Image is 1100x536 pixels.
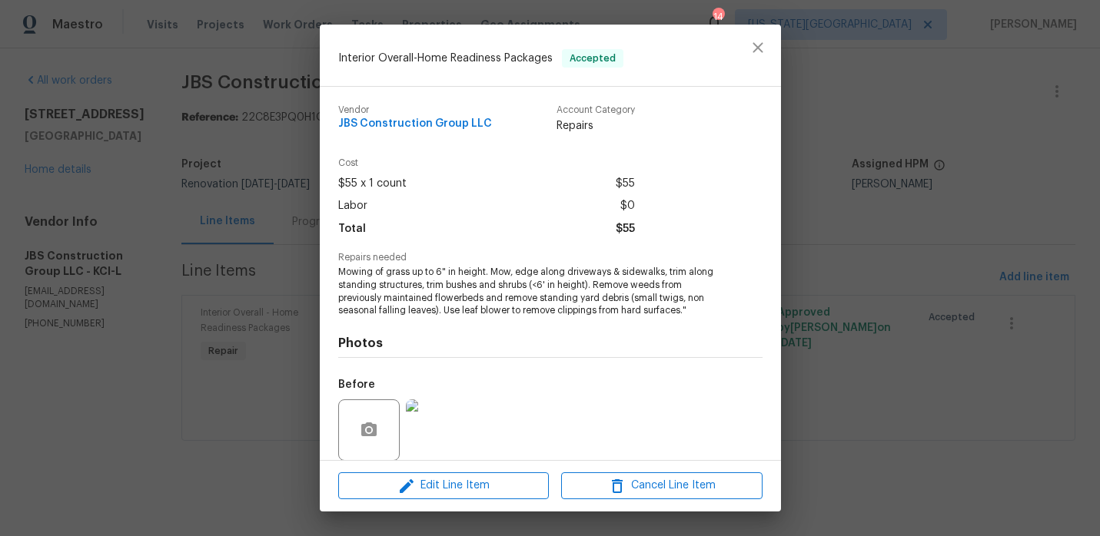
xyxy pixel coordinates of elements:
span: $55 [616,218,635,240]
span: Account Category [557,105,635,115]
span: JBS Construction Group LLC [338,118,492,130]
span: $0 [620,195,635,217]
span: $55 [616,173,635,195]
span: Labor [338,195,367,217]
button: Edit Line Item [338,472,549,499]
span: Edit Line Item [343,476,544,495]
span: Total [338,218,366,240]
h5: Before [338,379,375,390]
div: 14 [713,9,723,25]
button: close [739,29,776,66]
span: Repairs needed [338,253,763,263]
span: Cost [338,158,635,168]
button: Cancel Line Item [561,472,763,499]
h4: Photos [338,336,763,351]
span: Repairs [557,118,635,134]
span: Vendor [338,105,492,115]
span: Accepted [563,51,622,66]
span: Mowing of grass up to 6" in height. Mow, edge along driveways & sidewalks, trim along standing st... [338,266,720,317]
span: Interior Overall - Home Readiness Packages [338,53,553,64]
span: $55 x 1 count [338,173,407,195]
span: Cancel Line Item [566,476,758,495]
